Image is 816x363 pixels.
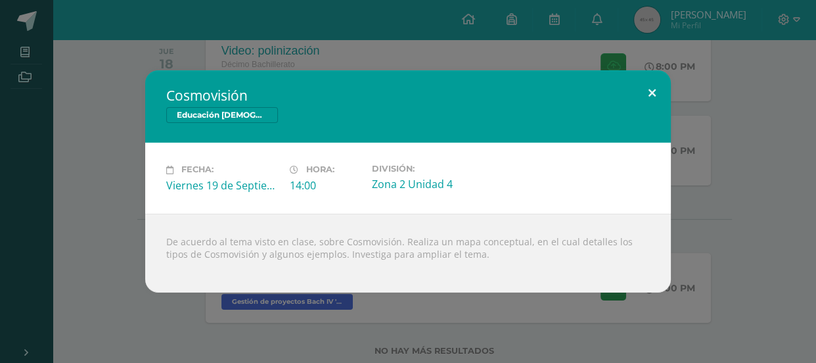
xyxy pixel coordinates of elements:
[181,165,214,175] span: Fecha:
[372,177,485,191] div: Zona 2 Unidad 4
[633,70,671,115] button: Close (Esc)
[166,178,279,193] div: Viernes 19 de Septiembre
[145,214,671,293] div: De acuerdo al tema visto en clase, sobre Cosmovisión. Realiza un mapa conceptual, en el cual deta...
[372,164,485,174] label: División:
[306,165,334,175] span: Hora:
[166,107,278,123] span: Educación [DEMOGRAPHIC_DATA][PERSON_NAME] IV
[166,86,650,105] h2: Cosmovisión
[290,178,361,193] div: 14:00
